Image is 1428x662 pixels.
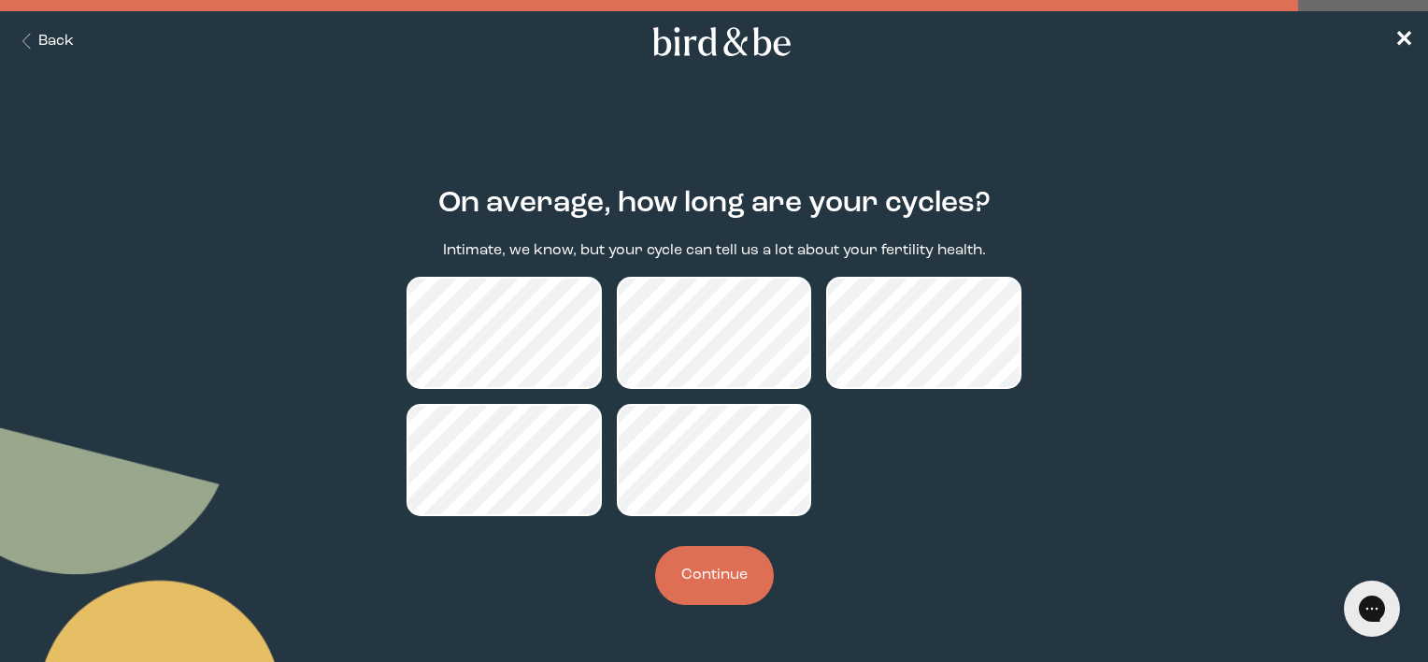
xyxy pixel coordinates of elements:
span: ✕ [1394,30,1413,52]
iframe: Gorgias live chat messenger [1335,574,1409,643]
a: ✕ [1394,25,1413,58]
h2: On average, how long are your cycles? [438,182,991,225]
button: Continue [655,546,774,605]
button: Back Button [15,31,74,52]
p: Intimate, we know, but your cycle can tell us a lot about your fertility health. [443,240,986,262]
